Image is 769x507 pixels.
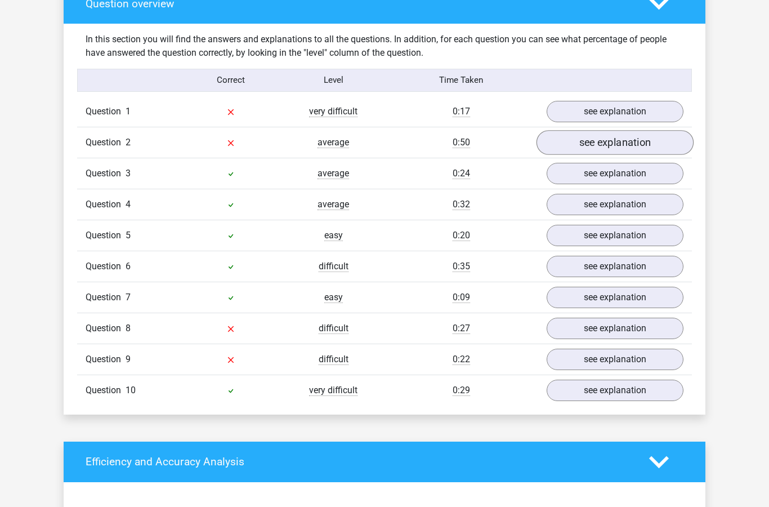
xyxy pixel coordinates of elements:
a: see explanation [547,256,683,277]
span: Question [86,105,126,118]
span: Question [86,260,126,273]
span: average [318,168,349,179]
span: 4 [126,199,131,210]
span: 2 [126,137,131,148]
span: 0:24 [453,168,470,179]
div: In this section you will find the answers and explanations to all the questions. In addition, for... [77,33,692,60]
span: 7 [126,292,131,303]
span: 1 [126,106,131,117]
span: 8 [126,323,131,333]
span: difficult [319,261,348,272]
span: very difficult [309,385,357,396]
span: Question [86,322,126,335]
div: Time Taken [384,74,538,87]
span: 0:50 [453,137,470,148]
span: 0:09 [453,292,470,303]
span: Question [86,198,126,211]
span: 10 [126,385,136,395]
span: Question [86,136,126,149]
span: easy [324,230,343,241]
a: see explanation [547,318,683,339]
span: very difficult [309,106,357,117]
span: 9 [126,354,131,364]
span: Question [86,384,126,397]
span: 5 [126,230,131,241]
a: see explanation [547,101,683,122]
a: see explanation [547,287,683,308]
a: see explanation [547,194,683,215]
span: 0:22 [453,354,470,365]
span: Question [86,167,126,180]
span: 0:29 [453,385,470,396]
span: difficult [319,354,348,365]
span: 0:27 [453,323,470,334]
span: 0:17 [453,106,470,117]
span: easy [324,292,343,303]
h4: Efficiency and Accuracy Analysis [86,455,632,468]
span: 0:20 [453,230,470,241]
span: average [318,137,349,148]
div: Level [282,74,384,87]
span: Question [86,291,126,304]
span: difficult [319,323,348,334]
a: see explanation [547,163,683,184]
a: see explanation [547,349,683,370]
span: 0:32 [453,199,470,210]
span: average [318,199,349,210]
span: Question [86,353,126,366]
span: 6 [126,261,131,272]
div: Correct [180,74,283,87]
a: see explanation [547,380,683,401]
span: 0:35 [453,261,470,272]
span: 3 [126,168,131,179]
a: see explanation [547,225,683,246]
a: see explanation [536,130,694,155]
span: Question [86,229,126,242]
